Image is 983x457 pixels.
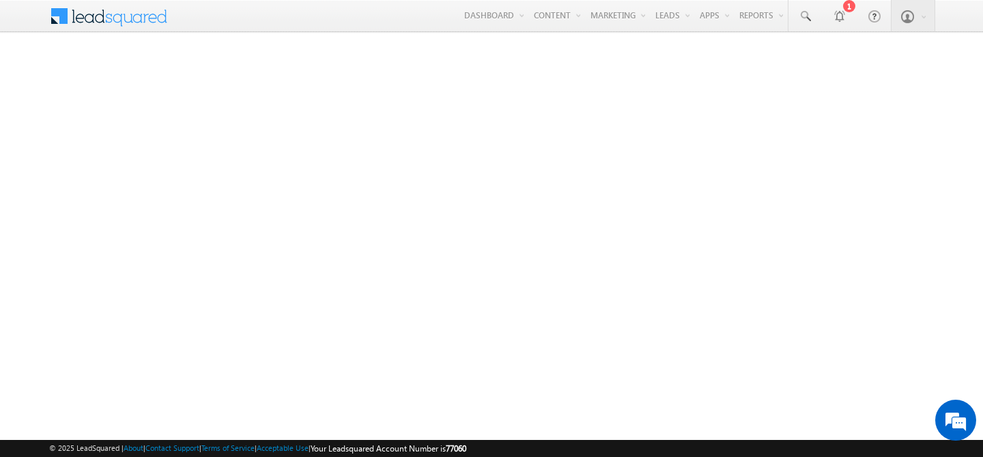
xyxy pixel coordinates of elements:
[49,442,466,455] span: © 2025 LeadSquared | | | | |
[145,443,199,452] a: Contact Support
[446,443,466,454] span: 77060
[124,443,143,452] a: About
[311,443,466,454] span: Your Leadsquared Account Number is
[201,443,255,452] a: Terms of Service
[257,443,309,452] a: Acceptable Use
